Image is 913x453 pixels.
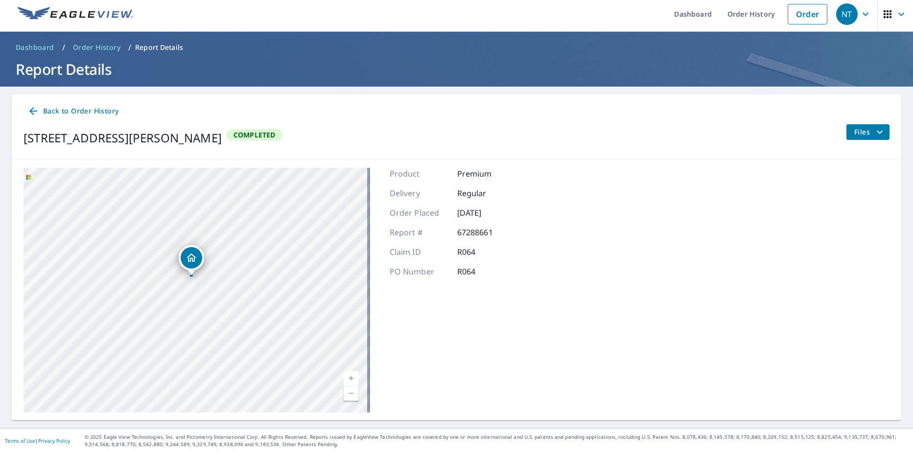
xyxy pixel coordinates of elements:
span: Completed [228,130,281,139]
h1: Report Details [12,59,901,79]
p: Product [390,168,448,180]
p: Premium [457,168,516,180]
span: Dashboard [16,43,54,52]
a: Terms of Use [5,437,35,444]
div: NT [836,3,858,25]
a: Current Level 17, Zoom In [344,371,358,386]
a: Current Level 17, Zoom Out [344,386,358,401]
p: | [5,438,70,444]
a: Back to Order History [23,102,122,120]
p: R064 [457,246,516,258]
img: EV Logo [18,7,133,22]
p: Order Placed [390,207,448,219]
li: / [62,42,65,53]
p: 67288661 [457,226,516,238]
p: Claim ID [390,246,448,258]
button: filesDropdownBtn-67288661 [846,124,890,140]
p: Regular [457,187,516,199]
p: PO Number [390,266,448,277]
span: Files [854,126,886,138]
nav: breadcrumb [12,40,901,55]
p: [DATE] [457,207,516,219]
a: Order History [69,40,124,55]
div: Dropped pin, building 1, Residential property, 16705 Biggs Ct Conroe, TX 77302 [179,245,204,275]
p: Report # [390,226,448,238]
p: © 2025 Eagle View Technologies, Inc. and Pictometry International Corp. All Rights Reserved. Repo... [85,433,908,448]
p: Report Details [135,43,183,52]
p: Delivery [390,187,448,199]
a: Privacy Policy [38,437,70,444]
a: Dashboard [12,40,58,55]
span: Order History [73,43,120,52]
span: Back to Order History [27,105,118,117]
p: R064 [457,266,516,277]
li: / [128,42,131,53]
div: [STREET_ADDRESS][PERSON_NAME] [23,129,222,147]
a: Order [788,4,827,24]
